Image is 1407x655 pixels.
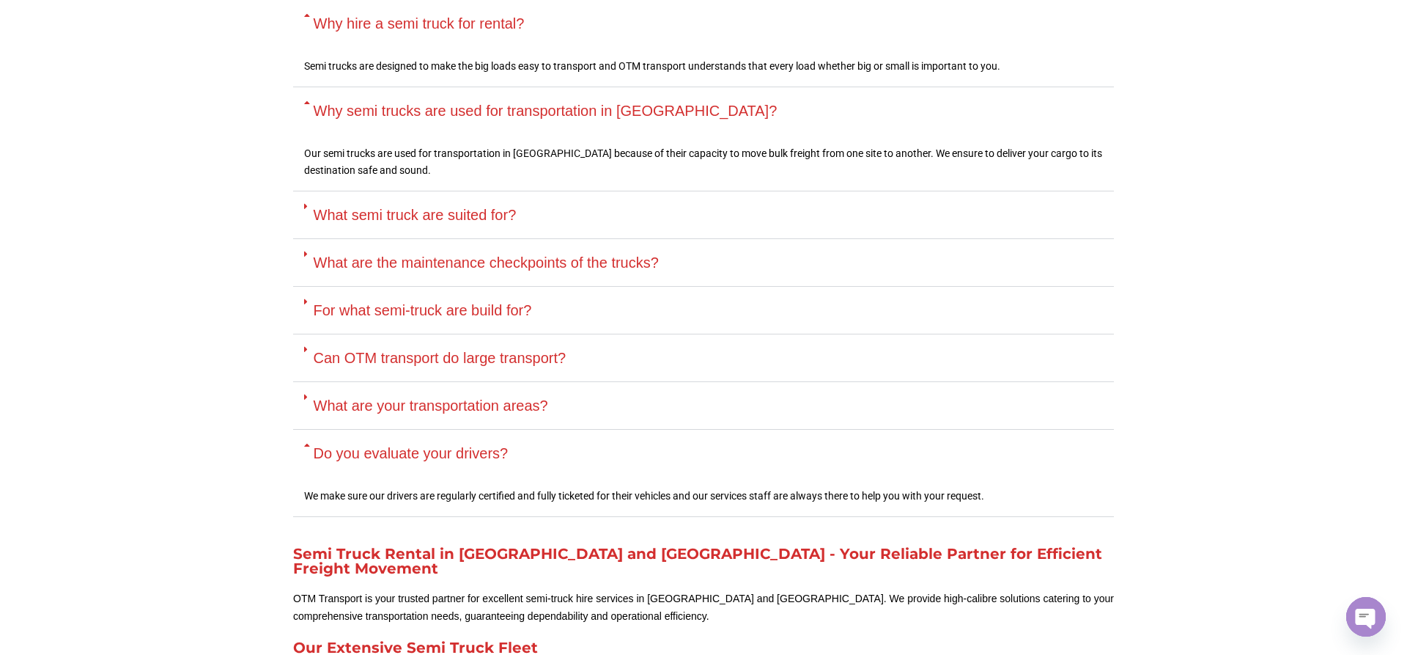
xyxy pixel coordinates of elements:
a: What are your transportation areas? [314,398,548,414]
a: For what semi-truck are build for? [314,302,532,318]
div: Do you evaluate your drivers? [293,477,1114,517]
div: What semi truck are suited for? [293,191,1114,239]
p: We make sure our drivers are regularly certified and fully ticketed for their vehicles and our se... [304,488,1103,505]
a: What are the maintenance checkpoints of the trucks? [314,255,659,271]
a: Why hire a semi truck for rental? [314,15,525,32]
a: Why semi trucks are used for transportation in [GEOGRAPHIC_DATA]? [314,103,778,119]
div: What are the maintenance checkpoints of the trucks? [293,239,1114,287]
div: What are your transportation areas? [293,382,1114,430]
a: Can OTM transport do large transport? [314,350,566,366]
a: What semi truck are suited for? [314,207,517,223]
p: Our semi trucks are used for transportation in [GEOGRAPHIC_DATA] because of their capacity to mov... [304,145,1103,180]
div: Can OTM transport do large transport? [293,334,1114,382]
div: Why hire a semi truck for rental? [293,47,1114,87]
div: Why semi trucks are used for transportation in [GEOGRAPHIC_DATA]? [293,134,1114,192]
a: Do you evaluate your drivers? [314,445,509,461]
div: Do you evaluate your drivers? [293,430,1114,477]
p: Semi trucks are designed to make the big loads easy to transport and OTM transport understands th... [304,58,1103,76]
h2: Our Extensive Semi Truck Fleet [293,640,1114,655]
h2: Semi Truck Rental in [GEOGRAPHIC_DATA] and [GEOGRAPHIC_DATA] - Your Reliable Partner for Efficien... [293,546,1114,576]
div: For what semi-truck are build for? [293,287,1114,334]
p: OTM Transport is your trusted partner for excellent semi-truck hire services in [GEOGRAPHIC_DATA]... [293,590,1114,626]
div: Why semi trucks are used for transportation in [GEOGRAPHIC_DATA]? [293,87,1114,134]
